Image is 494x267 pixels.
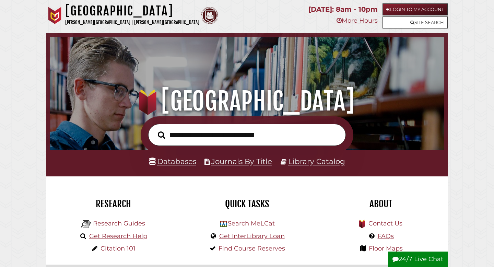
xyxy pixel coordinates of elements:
h2: Quick Tasks [185,198,309,210]
i: Search [158,131,165,139]
a: Floor Maps [369,245,403,252]
p: [DATE]: 8am - 10pm [308,3,378,15]
button: Search [154,129,168,141]
a: Site Search [383,16,448,28]
a: More Hours [337,17,378,24]
a: Library Catalog [288,157,345,166]
a: Get Research Help [89,232,147,240]
a: Journals By Title [211,157,272,166]
img: Calvin Theological Seminary [201,7,218,24]
a: Find Course Reserves [219,245,285,252]
a: Get InterLibrary Loan [219,232,285,240]
img: Hekman Library Logo [81,219,91,229]
a: Login to My Account [383,3,448,15]
a: Databases [149,157,196,166]
a: FAQs [378,232,394,240]
a: Contact Us [368,220,402,227]
a: Research Guides [93,220,145,227]
a: Search MeLCat [228,220,275,227]
h1: [GEOGRAPHIC_DATA] [57,86,437,116]
img: Hekman Library Logo [220,221,227,227]
a: Citation 101 [101,245,136,252]
h1: [GEOGRAPHIC_DATA] [65,3,199,19]
p: [PERSON_NAME][GEOGRAPHIC_DATA] | [PERSON_NAME][GEOGRAPHIC_DATA] [65,19,199,26]
h2: About [319,198,443,210]
img: Calvin University [46,7,63,24]
h2: Research [51,198,175,210]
